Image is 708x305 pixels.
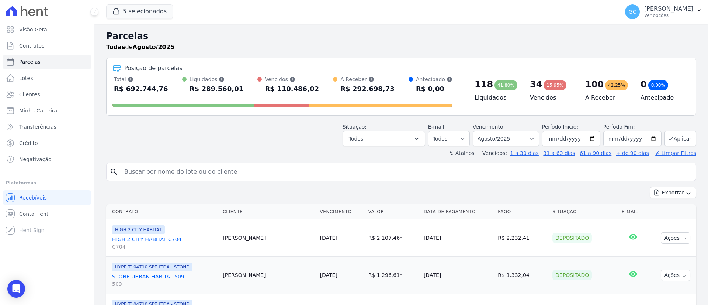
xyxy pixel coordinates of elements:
th: Valor [365,204,421,219]
div: R$ 110.486,02 [265,83,319,95]
div: 15,95% [544,80,566,90]
button: GC [PERSON_NAME] Ver opções [619,1,708,22]
span: HYPE T104710 SPE LTDA - STONE [112,263,192,271]
a: Minha Carteira [3,103,91,118]
div: R$ 0,00 [416,83,452,95]
td: [DATE] [421,257,495,294]
label: Vencidos: [479,150,507,156]
span: Visão Geral [19,26,49,33]
div: 41,80% [494,80,517,90]
a: ✗ Limpar Filtros [652,150,696,156]
h4: Liquidados [475,93,518,102]
div: 100 [585,79,604,90]
span: C704 [112,243,217,250]
strong: Todas [106,44,125,51]
div: 34 [530,79,542,90]
a: Lotes [3,71,91,86]
span: Parcelas [19,58,41,66]
label: Período Inicío: [542,124,578,130]
label: Situação: [343,124,367,130]
a: Contratos [3,38,91,53]
a: Crédito [3,136,91,150]
div: 0,00% [648,80,668,90]
a: Recebíveis [3,190,91,205]
a: 61 a 90 dias [580,150,611,156]
div: 0 [641,79,647,90]
div: Plataformas [6,179,88,187]
div: Vencidos [265,76,319,83]
th: Data de Pagamento [421,204,495,219]
th: E-mail [619,204,647,219]
div: 118 [475,79,493,90]
span: Todos [349,134,363,143]
p: [PERSON_NAME] [644,5,693,13]
h4: Vencidos [530,93,573,102]
div: R$ 292.698,73 [340,83,395,95]
button: 5 selecionados [106,4,173,18]
span: 509 [112,280,217,288]
a: STONE URBAN HABITAT 509509 [112,273,217,288]
td: [DATE] [421,219,495,257]
div: Open Intercom Messenger [7,280,25,298]
div: R$ 692.744,76 [114,83,168,95]
a: [DATE] [320,272,337,278]
h4: Antecipado [641,93,684,102]
div: Liquidados [190,76,244,83]
h2: Parcelas [106,30,696,43]
div: R$ 289.560,01 [190,83,244,95]
th: Vencimento [317,204,365,219]
span: HIGH 2 CITY HABITAT [112,225,165,234]
span: Clientes [19,91,40,98]
td: R$ 2.107,46 [365,219,421,257]
th: Pago [495,204,549,219]
span: Contratos [19,42,44,49]
span: Lotes [19,74,33,82]
span: Recebíveis [19,194,47,201]
a: Negativação [3,152,91,167]
button: Ações [661,270,690,281]
span: Crédito [19,139,38,147]
a: HIGH 2 CITY HABITAT C704C704 [112,236,217,250]
h4: A Receber [585,93,629,102]
a: Parcelas [3,55,91,69]
button: Ações [661,232,690,244]
span: Negativação [19,156,52,163]
a: Conta Hent [3,207,91,221]
td: [PERSON_NAME] [220,257,317,294]
div: 42,25% [605,80,628,90]
td: R$ 1.332,04 [495,257,549,294]
label: ↯ Atalhos [449,150,474,156]
div: A Receber [340,76,395,83]
td: [PERSON_NAME] [220,219,317,257]
div: Depositado [552,233,592,243]
a: Transferências [3,119,91,134]
a: Clientes [3,87,91,102]
div: Total [114,76,168,83]
a: + de 90 dias [616,150,649,156]
th: Contrato [106,204,220,219]
th: Situação [549,204,619,219]
input: Buscar por nome do lote ou do cliente [120,164,693,179]
div: Posição de parcelas [124,64,183,73]
label: Período Fim: [603,123,662,131]
div: Depositado [552,270,592,280]
p: de [106,43,174,52]
td: R$ 1.296,61 [365,257,421,294]
i: search [110,167,118,176]
div: Antecipado [416,76,452,83]
button: Aplicar [664,131,696,146]
label: Vencimento: [473,124,505,130]
a: 31 a 60 dias [543,150,575,156]
button: Exportar [650,187,696,198]
span: Minha Carteira [19,107,57,114]
a: [DATE] [320,235,337,241]
span: Transferências [19,123,56,131]
th: Cliente [220,204,317,219]
p: Ver opções [644,13,693,18]
span: Conta Hent [19,210,48,218]
td: R$ 2.232,41 [495,219,549,257]
strong: Agosto/2025 [133,44,174,51]
a: Visão Geral [3,22,91,37]
label: E-mail: [428,124,446,130]
a: 1 a 30 dias [510,150,539,156]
